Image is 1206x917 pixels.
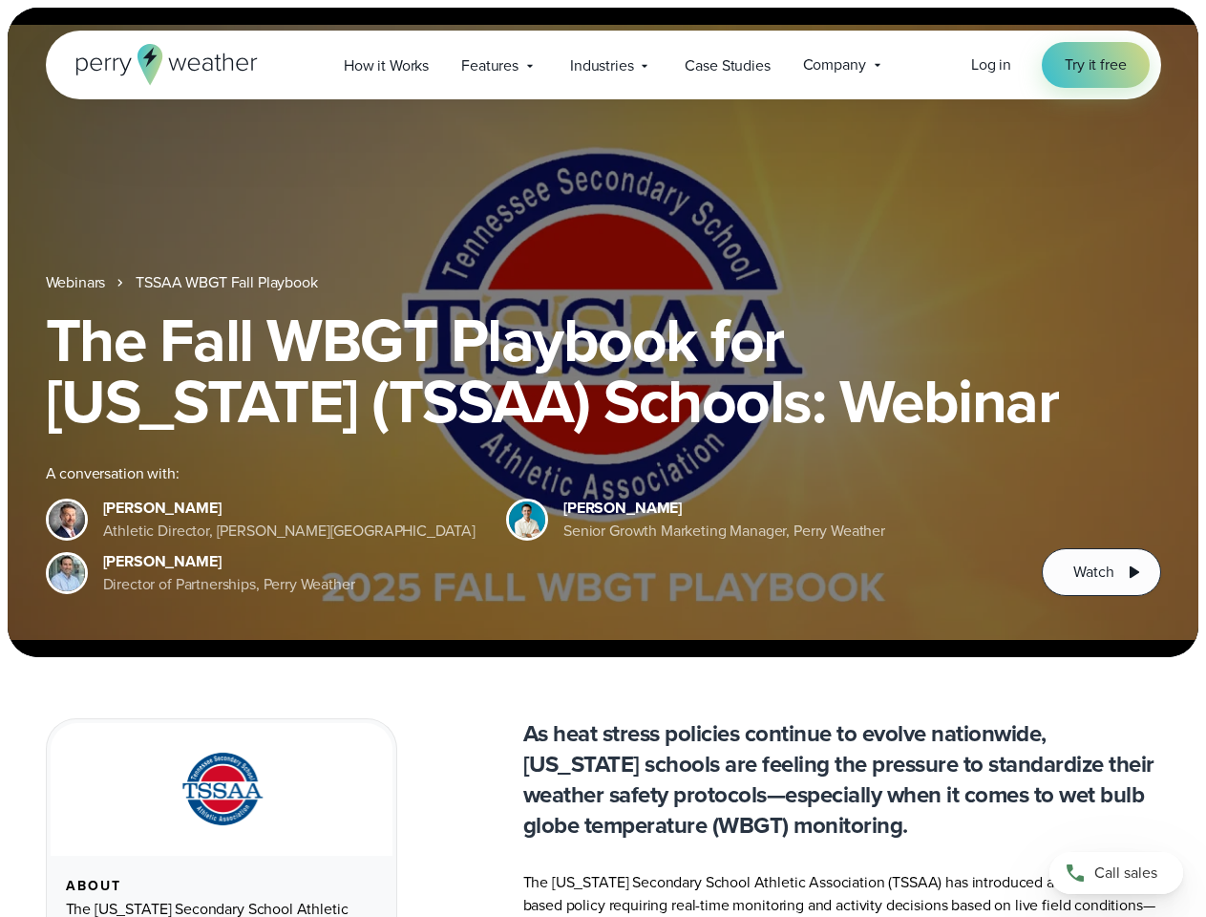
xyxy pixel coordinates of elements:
[1042,42,1149,88] a: Try it free
[136,271,317,294] a: TSSAA WBGT Fall Playbook
[1065,53,1126,76] span: Try it free
[563,497,885,520] div: [PERSON_NAME]
[1094,862,1157,885] span: Call sales
[344,54,429,77] span: How it Works
[66,879,377,894] div: About
[971,53,1011,76] a: Log in
[461,54,518,77] span: Features
[46,462,1012,485] div: A conversation with:
[103,573,355,596] div: Director of Partnerships, Perry Weather
[1073,561,1113,584] span: Watch
[103,520,476,543] div: Athletic Director, [PERSON_NAME][GEOGRAPHIC_DATA]
[668,46,786,85] a: Case Studies
[328,46,445,85] a: How it Works
[803,53,866,76] span: Company
[49,501,85,538] img: Brian Wyatt
[46,309,1161,432] h1: The Fall WBGT Playbook for [US_STATE] (TSSAA) Schools: Webinar
[103,497,476,520] div: [PERSON_NAME]
[570,54,633,77] span: Industries
[563,520,885,543] div: Senior Growth Marketing Manager, Perry Weather
[1042,548,1160,596] button: Watch
[685,54,770,77] span: Case Studies
[46,271,1161,294] nav: Breadcrumb
[158,746,286,833] img: TSSAA-Tennessee-Secondary-School-Athletic-Association.svg
[523,718,1161,841] p: As heat stress policies continue to evolve nationwide, [US_STATE] schools are feeling the pressur...
[46,271,106,294] a: Webinars
[49,555,85,591] img: Jeff Wood
[103,550,355,573] div: [PERSON_NAME]
[1049,852,1183,894] a: Call sales
[971,53,1011,75] span: Log in
[509,501,545,538] img: Spencer Patton, Perry Weather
